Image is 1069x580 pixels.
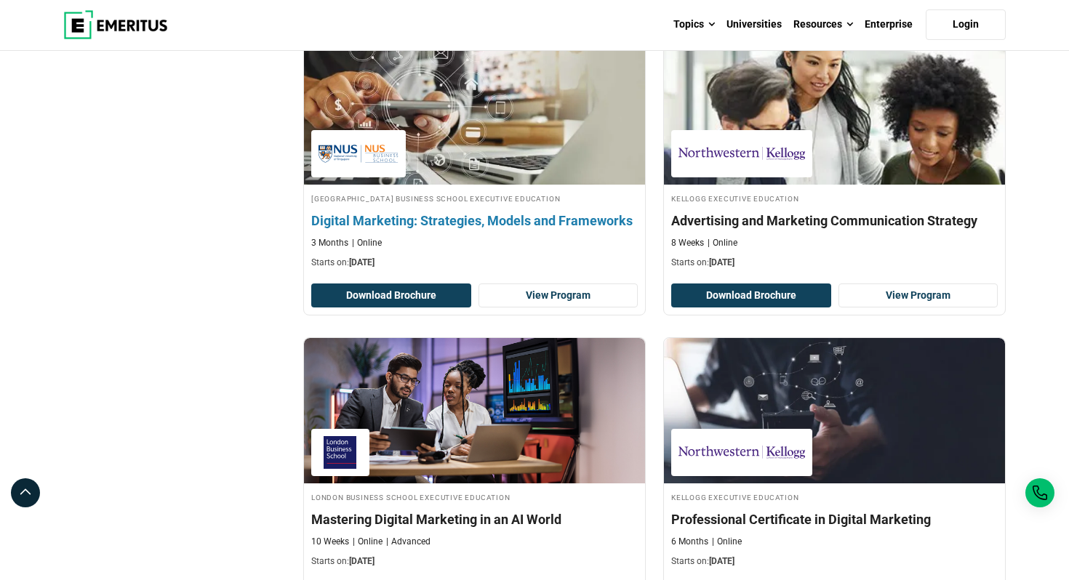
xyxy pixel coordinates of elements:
p: 8 Weeks [671,237,704,249]
img: Kellogg Executive Education [678,137,805,170]
p: Online [712,536,742,548]
img: Mastering Digital Marketing in an AI World | Online Digital Marketing Course [304,338,645,483]
h4: Mastering Digital Marketing in an AI World [311,510,638,528]
p: Online [353,536,383,548]
button: Download Brochure [671,283,831,308]
a: Login [926,9,1006,40]
h4: Professional Certificate in Digital Marketing [671,510,998,528]
p: Starts on: [311,555,638,568]
a: View Program [479,283,638,308]
a: Digital Marketing Course by National University of Singapore Business School Executive Education ... [304,39,645,276]
span: [DATE] [349,556,375,566]
h4: London Business School Executive Education [311,491,638,503]
p: Starts on: [311,257,638,269]
img: National University of Singapore Business School Executive Education [319,137,399,170]
button: Download Brochure [311,283,471,308]
p: 6 Months [671,536,708,548]
a: View Program [838,283,998,308]
span: [DATE] [349,257,375,267]
img: Professional Certificate in Digital Marketing | Online Digital Marketing Course [664,338,1005,483]
p: Starts on: [671,257,998,269]
span: [DATE] [709,556,734,566]
p: Starts on: [671,555,998,568]
a: Digital Marketing Course by Kellogg Executive Education - August 21, 2025 Kellogg Executive Educa... [664,338,1005,575]
p: 10 Weeks [311,536,349,548]
a: Digital Marketing Course by London Business School Executive Education - August 28, 2025 London B... [304,338,645,575]
h4: Advertising and Marketing Communication Strategy [671,212,998,230]
p: 3 Months [311,237,348,249]
img: Kellogg Executive Education [678,436,805,469]
img: Digital Marketing: Strategies, Models and Frameworks | Online Digital Marketing Course [287,32,662,192]
p: Online [352,237,382,249]
img: Advertising and Marketing Communication Strategy | Online Sales and Marketing Course [664,39,1005,185]
p: Online [708,237,737,249]
p: Advanced [386,536,431,548]
h4: [GEOGRAPHIC_DATA] Business School Executive Education [311,192,638,204]
h4: Kellogg Executive Education [671,491,998,503]
a: Sales and Marketing Course by Kellogg Executive Education - September 4, 2025 Kellogg Executive E... [664,39,1005,276]
span: [DATE] [709,257,734,267]
h4: Kellogg Executive Education [671,192,998,204]
img: London Business School Executive Education [319,436,362,469]
h4: Digital Marketing: Strategies, Models and Frameworks [311,212,638,230]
